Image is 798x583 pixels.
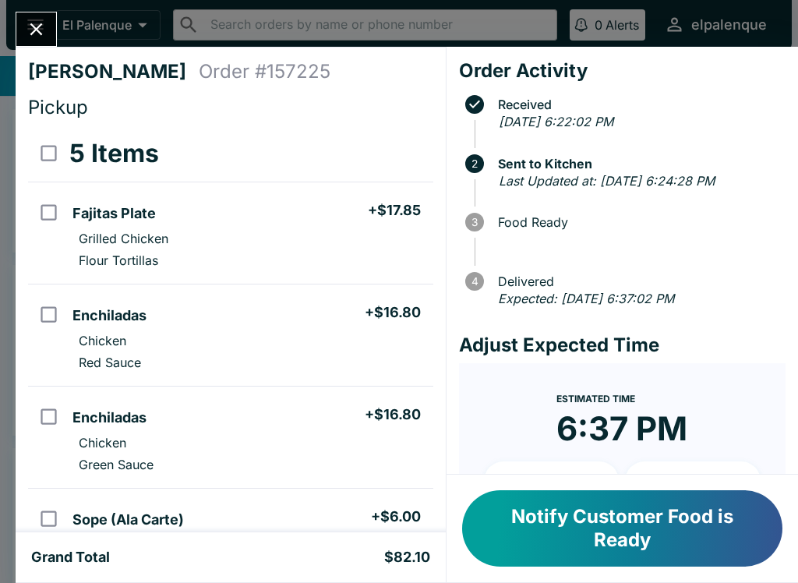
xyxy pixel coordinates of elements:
h5: Grand Total [31,548,110,567]
span: Food Ready [490,215,786,229]
h5: + $6.00 [371,507,421,526]
p: Green Sauce [79,457,154,472]
em: Last Updated at: [DATE] 6:24:28 PM [499,173,715,189]
span: Sent to Kitchen [490,157,786,171]
p: Chicken [79,435,126,450]
button: + 20 [625,461,761,500]
h4: [PERSON_NAME] [28,60,199,83]
h5: $82.10 [384,548,430,567]
time: 6:37 PM [556,408,687,449]
h5: Enchiladas [72,408,147,427]
h4: Adjust Expected Time [459,334,786,357]
h5: Enchiladas [72,306,147,325]
span: Pickup [28,96,88,118]
button: Close [16,12,56,46]
span: Received [490,97,786,111]
span: Delivered [490,274,786,288]
h4: Order Activity [459,59,786,83]
p: Red Sauce [79,355,141,370]
p: Grilled Chicken [79,231,168,246]
text: 4 [471,275,478,288]
h5: + $16.80 [365,303,421,322]
p: Chicken [79,333,126,348]
button: + 10 [484,461,620,500]
button: Notify Customer Food is Ready [462,490,782,567]
h5: + $17.85 [368,201,421,220]
span: Estimated Time [556,393,635,405]
em: [DATE] 6:22:02 PM [499,114,613,129]
h5: + $16.80 [365,405,421,424]
p: Flour Tortillas [79,253,158,268]
h5: Sope (Ala Carte) [72,511,184,529]
text: 3 [471,216,478,228]
h5: Fajitas Plate [72,204,156,223]
h4: Order # 157225 [199,60,330,83]
text: 2 [471,157,478,170]
h3: 5 Items [69,138,159,169]
em: Expected: [DATE] 6:37:02 PM [498,291,674,306]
